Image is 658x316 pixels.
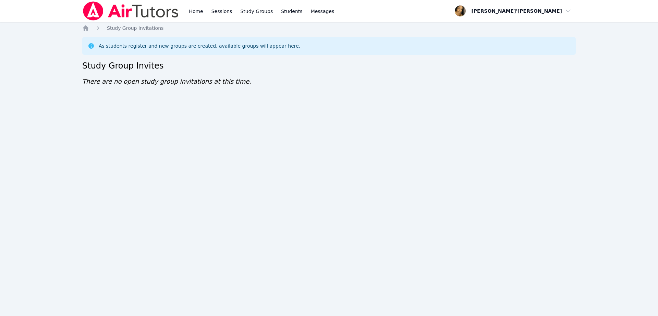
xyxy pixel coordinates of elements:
[82,78,251,85] span: There are no open study group invitations at this time.
[99,42,300,49] div: As students register and new groups are created, available groups will appear here.
[82,60,576,71] h2: Study Group Invites
[107,25,163,31] span: Study Group Invitations
[82,25,576,32] nav: Breadcrumb
[107,25,163,32] a: Study Group Invitations
[311,8,334,15] span: Messages
[82,1,179,21] img: Air Tutors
